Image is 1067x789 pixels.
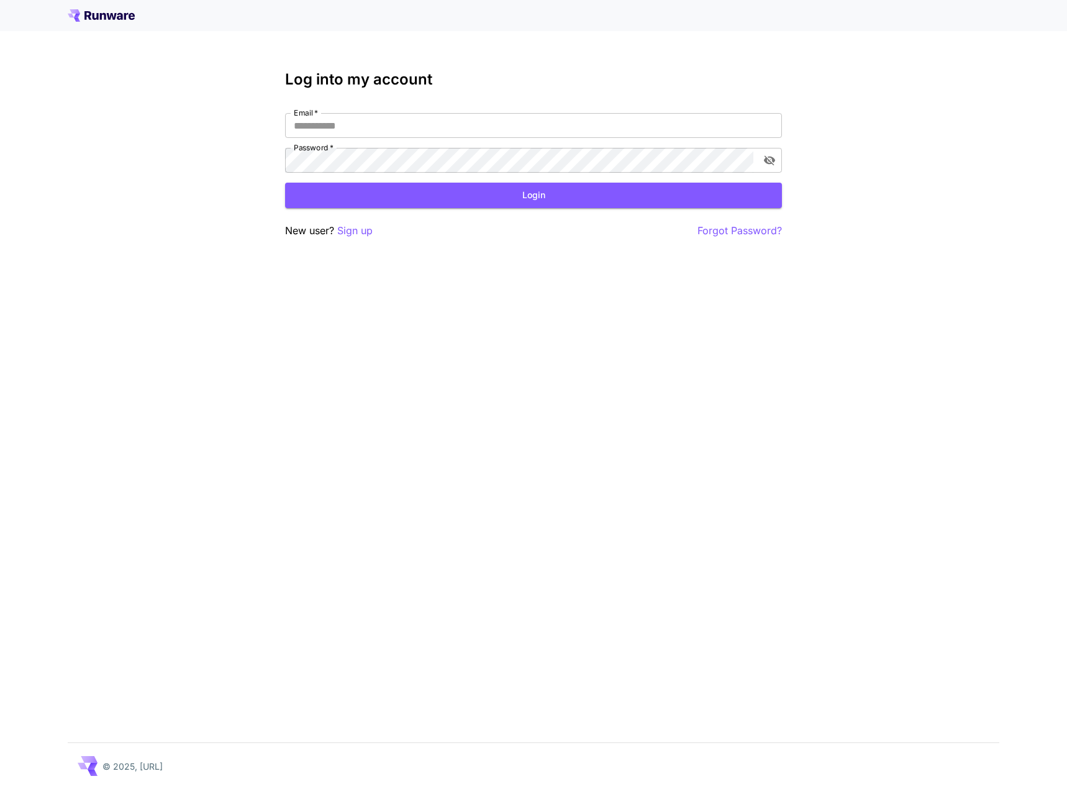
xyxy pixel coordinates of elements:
label: Email [294,107,318,118]
button: toggle password visibility [758,149,781,171]
h3: Log into my account [285,71,782,88]
button: Sign up [337,223,373,239]
p: © 2025, [URL] [102,760,163,773]
label: Password [294,142,334,153]
button: Login [285,183,782,208]
button: Forgot Password? [697,223,782,239]
p: New user? [285,223,373,239]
